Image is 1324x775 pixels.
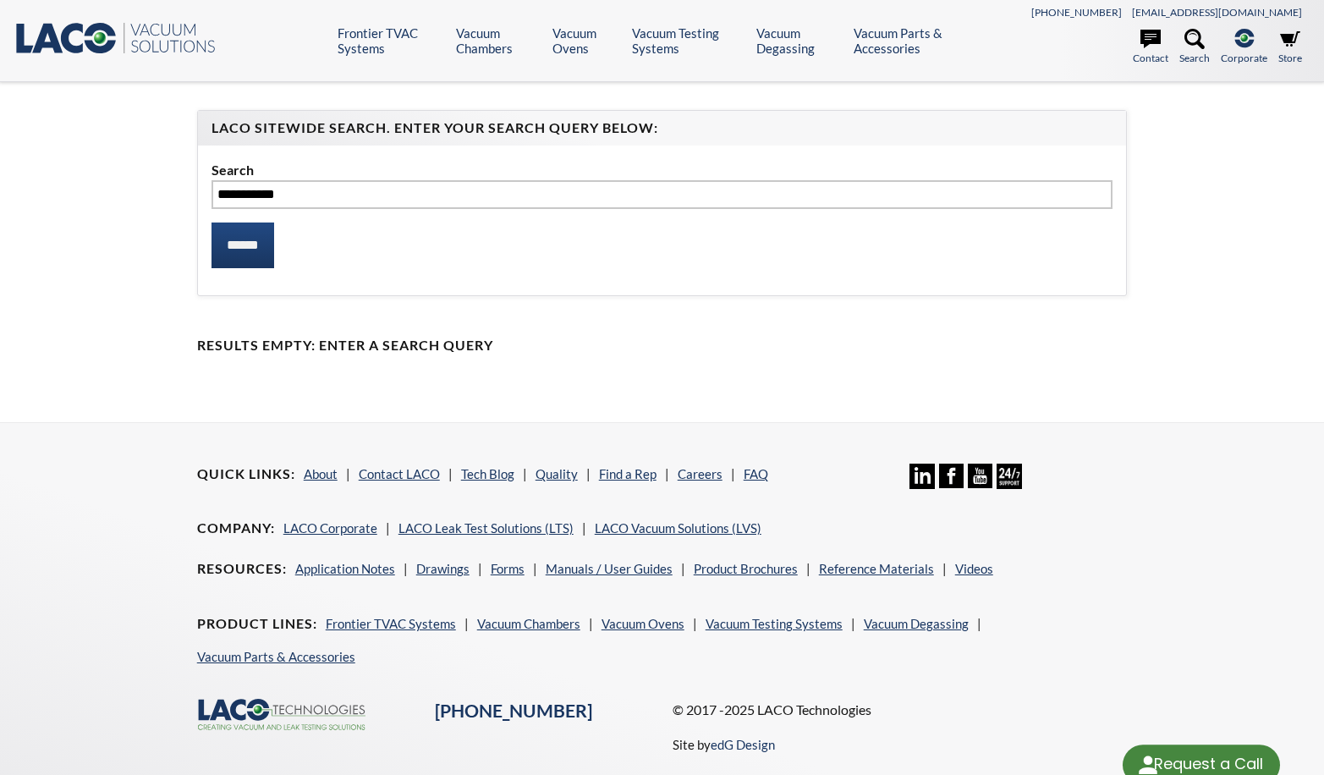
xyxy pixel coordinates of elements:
a: Vacuum Parts & Accessories [197,649,355,664]
a: Frontier TVAC Systems [338,25,443,56]
a: LACO Corporate [283,520,377,536]
a: LACO Vacuum Solutions (LVS) [595,520,761,536]
img: 24/7 Support Icon [997,464,1021,488]
a: Manuals / User Guides [546,561,673,576]
p: Site by [673,734,775,755]
a: Contact LACO [359,466,440,481]
a: Product Brochures [694,561,798,576]
h4: Company [197,519,275,537]
a: Vacuum Ovens [552,25,619,56]
a: Application Notes [295,561,395,576]
a: Vacuum Chambers [477,616,580,631]
label: Search [212,159,1113,181]
span: Corporate [1221,50,1267,66]
a: FAQ [744,466,768,481]
h4: LACO Sitewide Search. Enter your Search Query Below: [212,119,1113,137]
h4: Product Lines [197,615,317,633]
a: Careers [678,466,722,481]
a: [PHONE_NUMBER] [435,700,592,722]
a: Vacuum Degassing [864,616,969,631]
a: Contact [1133,29,1168,66]
h4: Quick Links [197,465,295,483]
a: Reference Materials [819,561,934,576]
a: Vacuum Testing Systems [632,25,743,56]
a: edG Design [711,737,775,752]
a: 24/7 Support [997,476,1021,492]
a: Vacuum Parts & Accessories [854,25,982,56]
h4: Resources [197,560,287,578]
a: Videos [955,561,993,576]
a: Search [1179,29,1210,66]
a: Vacuum Degassing [756,25,842,56]
a: About [304,466,338,481]
a: LACO Leak Test Solutions (LTS) [398,520,574,536]
a: Forms [491,561,525,576]
p: © 2017 -2025 LACO Technologies [673,699,1128,721]
a: Store [1278,29,1302,66]
a: Vacuum Chambers [456,25,540,56]
a: Frontier TVAC Systems [326,616,456,631]
h4: Results Empty: Enter a Search Query [197,337,1128,355]
a: Quality [536,466,578,481]
a: Drawings [416,561,470,576]
a: Tech Blog [461,466,514,481]
a: Find a Rep [599,466,657,481]
a: [PHONE_NUMBER] [1031,6,1122,19]
a: Vacuum Testing Systems [706,616,843,631]
a: [EMAIL_ADDRESS][DOMAIN_NAME] [1132,6,1302,19]
a: Vacuum Ovens [602,616,684,631]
